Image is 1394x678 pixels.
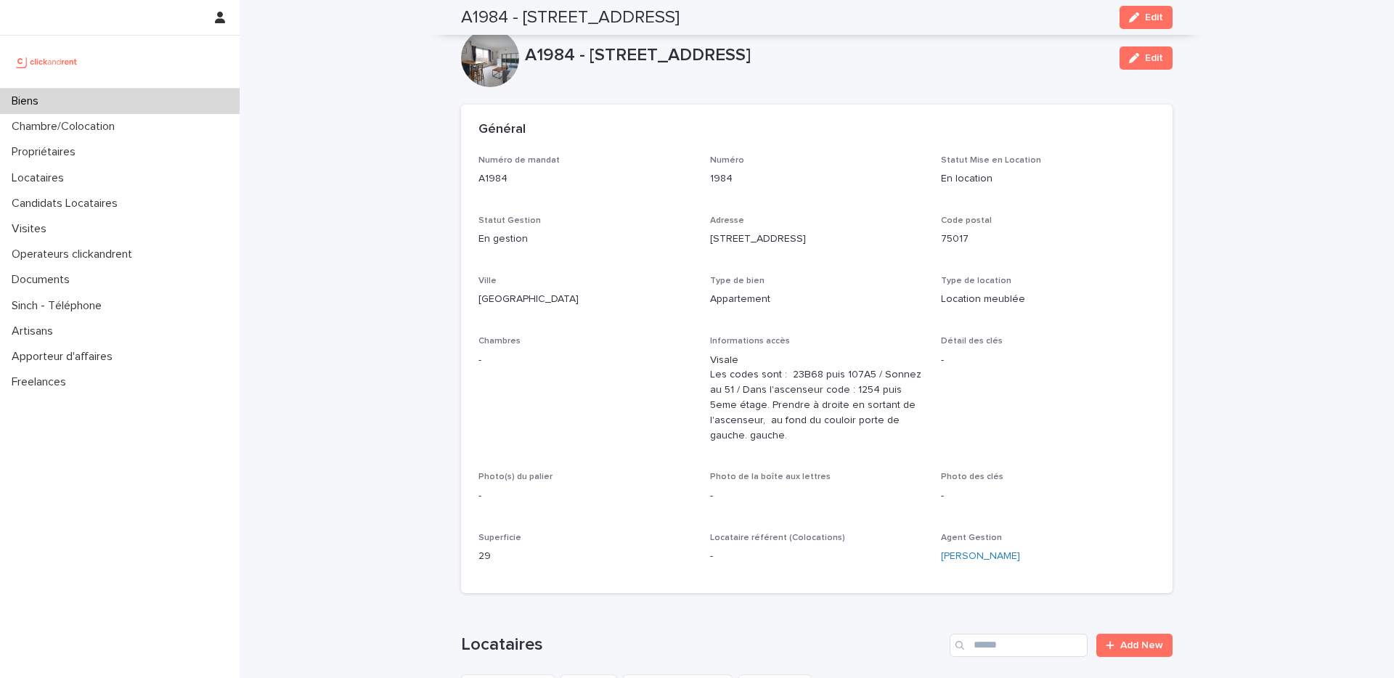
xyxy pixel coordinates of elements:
[6,375,78,389] p: Freelances
[478,277,497,285] span: Ville
[1120,46,1173,70] button: Edit
[461,634,944,655] h1: Locataires
[6,248,144,261] p: Operateurs clickandrent
[710,489,924,504] p: -
[941,534,1002,542] span: Agent Gestion
[478,337,521,346] span: Chambres
[710,277,765,285] span: Type de bien
[478,353,693,368] p: -
[941,171,1155,187] p: En location
[941,337,1003,346] span: Détail des clés
[710,171,924,187] p: 1984
[710,337,790,346] span: Informations accès
[1145,12,1163,23] span: Edit
[478,473,553,481] span: Photo(s) du palier
[941,292,1155,307] p: Location meublée
[478,489,693,504] p: -
[461,7,680,28] h2: A1984 - [STREET_ADDRESS]
[710,473,831,481] span: Photo de la boîte aux lettres
[478,549,693,564] p: 29
[6,197,129,211] p: Candidats Locataires
[710,534,845,542] span: Locataire référent (Colocations)
[1120,6,1173,29] button: Edit
[478,122,526,138] h2: Général
[941,156,1041,165] span: Statut Mise en Location
[478,292,693,307] p: [GEOGRAPHIC_DATA]
[6,324,65,338] p: Artisans
[478,232,693,247] p: En gestion
[941,353,1155,368] p: -
[941,473,1003,481] span: Photo des clés
[941,277,1011,285] span: Type de location
[6,171,76,185] p: Locataires
[6,94,50,108] p: Biens
[710,549,924,564] p: -
[1120,640,1163,650] span: Add New
[12,47,82,76] img: UCB0brd3T0yccxBKYDjQ
[478,534,521,542] span: Superficie
[525,45,1108,66] p: A1984 - [STREET_ADDRESS]
[941,216,992,225] span: Code postal
[710,216,744,225] span: Adresse
[1096,634,1173,657] a: Add New
[478,171,693,187] p: A1984
[1145,53,1163,63] span: Edit
[6,350,124,364] p: Apporteur d'affaires
[941,549,1020,564] a: [PERSON_NAME]
[478,216,541,225] span: Statut Gestion
[710,156,744,165] span: Numéro
[6,120,126,134] p: Chambre/Colocation
[950,634,1088,657] input: Search
[6,299,113,313] p: Sinch - Téléphone
[941,489,1155,504] p: -
[941,232,1155,247] p: 75017
[6,145,87,159] p: Propriétaires
[710,232,924,247] p: [STREET_ADDRESS]
[710,292,924,307] p: Appartement
[6,222,58,236] p: Visites
[478,156,560,165] span: Numéro de mandat
[710,353,924,444] p: Visale Les codes sont : 23B68 puis 107A5 / Sonnez au 51 / Dans l'ascenseur code : 1254 puis 5eme ...
[6,273,81,287] p: Documents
